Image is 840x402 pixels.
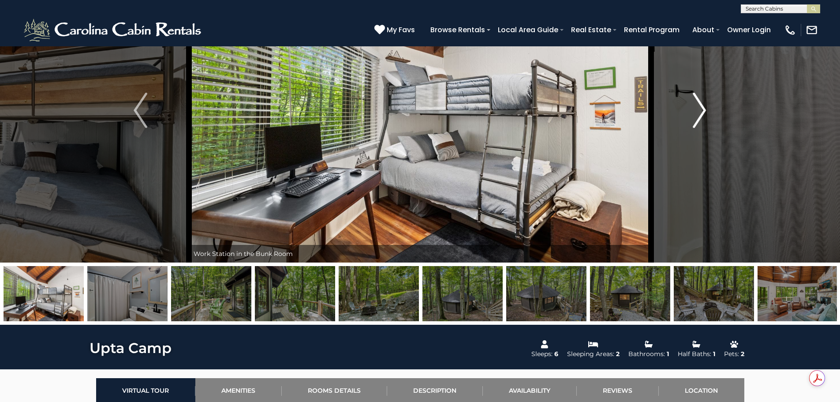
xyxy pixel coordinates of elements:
[134,93,147,128] img: arrow
[22,17,205,43] img: White-1-2.png
[567,22,616,38] a: Real Estate
[693,93,706,128] img: arrow
[422,266,503,321] img: 167080981
[189,245,651,263] div: Work Station in the Bunk Room
[387,24,415,35] span: My Favs
[506,266,586,321] img: 167080983
[255,266,335,321] img: 167080999
[4,266,84,321] img: 167080993
[493,22,563,38] a: Local Area Guide
[806,24,818,36] img: mail-regular-white.png
[620,22,684,38] a: Rental Program
[374,24,417,36] a: My Favs
[674,266,754,321] img: 167080979
[590,266,670,321] img: 167080980
[87,266,168,321] img: 167080995
[171,266,251,321] img: 167080998
[688,22,719,38] a: About
[339,266,419,321] img: 167081000
[784,24,796,36] img: phone-regular-white.png
[426,22,489,38] a: Browse Rentals
[723,22,775,38] a: Owner Login
[758,266,838,321] img: 167080984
